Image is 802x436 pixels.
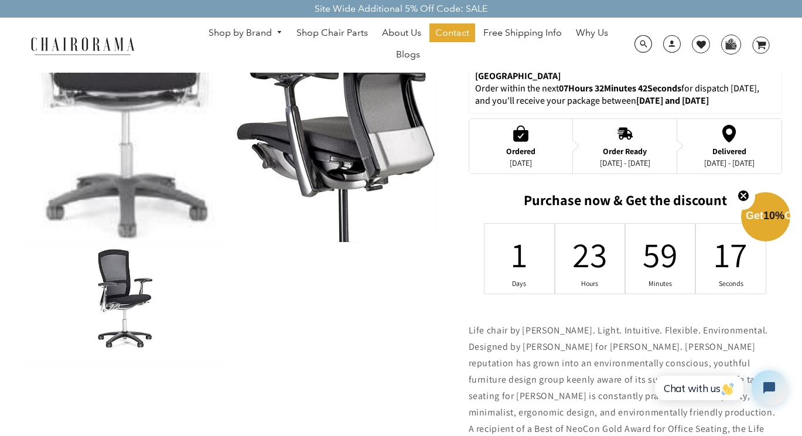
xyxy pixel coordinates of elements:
div: [DATE] - [DATE] [600,158,650,168]
a: Contact [429,23,475,42]
span: Why Us [576,27,608,39]
strong: [GEOGRAPHIC_DATA] [475,70,561,82]
span: Contact [435,27,469,39]
img: chairorama [24,35,141,56]
a: Why Us [570,23,614,42]
div: 59 [653,231,668,277]
h2: Purchase now & Get the discount [469,192,782,214]
div: Days [512,279,527,288]
a: Shop by Brand [203,24,288,42]
p: Order within the next for dispatch [DATE], and you'll receive your package between [475,83,776,107]
div: [DATE] - [DATE] [704,158,755,168]
div: 17 [723,231,739,277]
div: Ordered [506,147,535,156]
a: Blogs [390,45,426,64]
span: Blogs [396,49,420,61]
a: Free Shipping Info [477,23,568,42]
strong: [DATE] and [DATE] [636,94,709,107]
button: Close teaser [732,183,755,210]
span: Get Off [746,210,800,222]
a: About Us [376,23,427,42]
div: Order Ready [600,147,650,156]
div: Delivered [704,147,755,156]
nav: DesktopNavigation [191,23,626,67]
img: Life Fully Adjustable chair (Renewed) | Black - chairorama [23,247,224,365]
div: Hours [582,279,598,288]
img: WhatsApp_Image_2024-07-12_at_16.23.01.webp [722,35,740,53]
span: 07Hours 32Minutes 42Seconds [559,82,681,94]
span: Shop Chair Parts [296,27,368,39]
div: Minutes [653,279,668,288]
div: Get10%OffClose teaser [741,193,790,243]
div: 23 [582,231,598,277]
span: 10% [763,210,784,222]
div: 1 [512,231,527,277]
span: About Us [382,27,421,39]
div: Seconds [723,279,739,288]
div: [DATE] [506,158,535,168]
span: Free Shipping Info [483,27,562,39]
iframe: Tidio Chat [642,360,797,415]
a: Shop Chair Parts [291,23,374,42]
